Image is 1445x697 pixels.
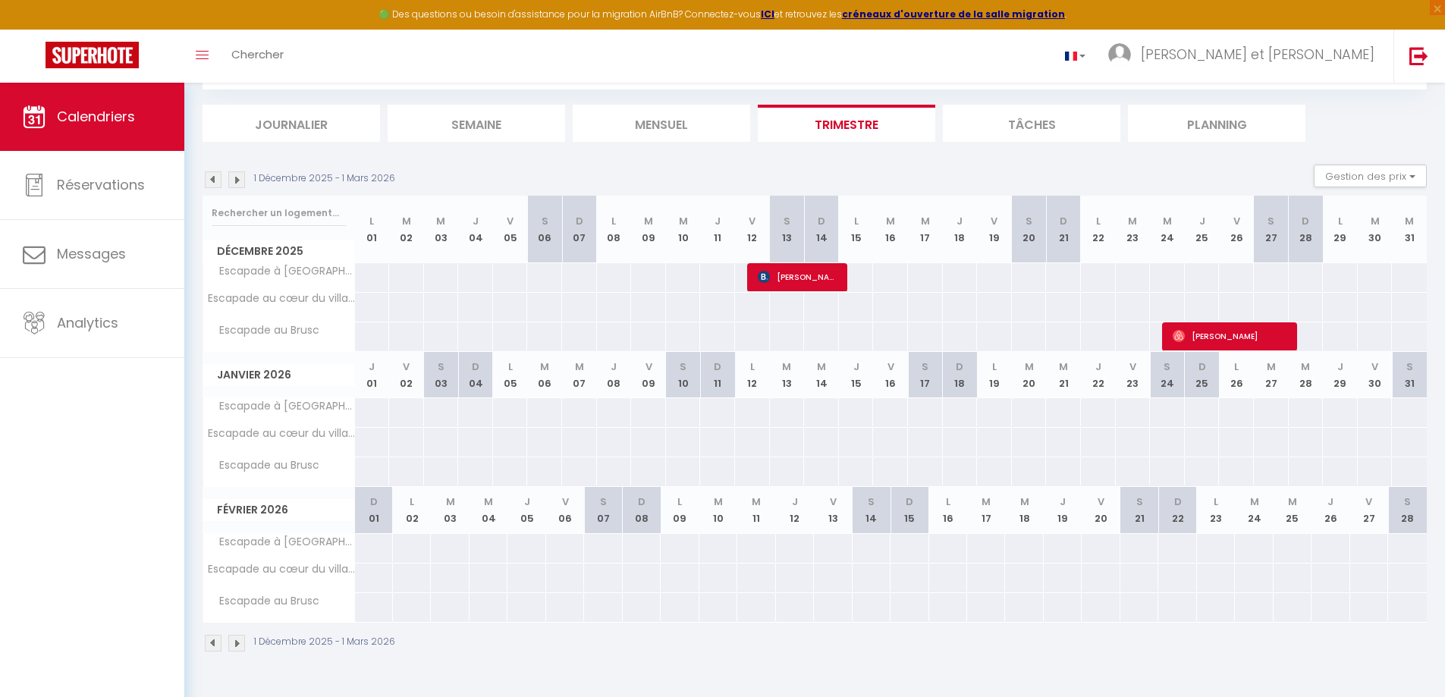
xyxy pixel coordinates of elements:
[1185,352,1220,398] th: 25
[370,494,378,509] abbr: D
[1404,494,1411,509] abbr: S
[597,352,632,398] th: 08
[1020,494,1029,509] abbr: M
[402,214,411,228] abbr: M
[679,214,688,228] abbr: M
[1288,494,1297,509] abbr: M
[424,352,459,398] th: 03
[1274,487,1311,533] th: 25
[982,494,991,509] abbr: M
[436,214,445,228] abbr: M
[1096,214,1101,228] abbr: L
[507,487,545,533] th: 05
[575,359,584,374] abbr: M
[758,262,839,291] span: [PERSON_NAME]
[458,196,493,263] th: 04
[203,105,380,142] li: Journalier
[956,359,963,374] abbr: D
[804,196,839,263] th: 14
[644,214,653,228] abbr: M
[12,6,58,52] button: Ouvrir le widget de chat LiveChat
[1060,214,1067,228] abbr: D
[438,359,444,374] abbr: S
[1136,494,1143,509] abbr: S
[562,196,597,263] th: 07
[206,428,357,439] span: Escapade au cœur du village
[1120,487,1158,533] th: 21
[410,494,414,509] abbr: L
[737,487,775,533] th: 11
[611,214,616,228] abbr: L
[542,214,548,228] abbr: S
[776,487,814,533] th: 12
[1012,352,1047,398] th: 20
[1289,196,1324,263] th: 28
[873,352,908,398] th: 16
[1044,487,1082,533] th: 19
[1371,359,1378,374] abbr: V
[1323,196,1358,263] th: 29
[1392,196,1427,263] th: 31
[1025,359,1034,374] abbr: M
[1214,494,1218,509] abbr: L
[804,352,839,398] th: 14
[203,364,354,386] span: Janvier 2026
[1301,359,1310,374] abbr: M
[600,494,607,509] abbr: S
[1392,352,1427,398] th: 31
[57,107,135,126] span: Calendriers
[562,352,597,398] th: 07
[57,175,145,194] span: Réservations
[1267,359,1276,374] abbr: M
[661,487,699,533] th: 09
[254,171,395,186] p: 1 Décembre 2025 - 1 Mars 2026
[735,352,770,398] th: 12
[1338,214,1343,228] abbr: L
[770,352,805,398] th: 13
[431,487,469,533] th: 03
[57,313,118,332] span: Analytics
[403,359,410,374] abbr: V
[212,199,346,227] input: Rechercher un logement...
[752,494,761,509] abbr: M
[830,494,837,509] abbr: V
[355,196,390,263] th: 01
[887,359,894,374] abbr: V
[1128,105,1305,142] li: Planning
[891,487,928,533] th: 15
[992,359,997,374] abbr: L
[943,196,978,263] th: 18
[1371,214,1380,228] abbr: M
[1388,487,1427,533] th: 28
[680,359,686,374] abbr: S
[631,352,666,398] th: 09
[1081,352,1116,398] th: 22
[355,352,390,398] th: 01
[1311,487,1349,533] th: 26
[524,494,530,509] abbr: J
[1059,359,1068,374] abbr: M
[472,359,479,374] abbr: D
[1197,487,1235,533] th: 23
[814,487,852,533] th: 13
[1358,196,1393,263] th: 30
[1323,352,1358,398] th: 29
[908,352,943,398] th: 17
[220,30,295,83] a: Chercher
[424,196,459,263] th: 03
[1098,494,1104,509] abbr: V
[623,487,661,533] th: 08
[638,494,646,509] abbr: D
[886,214,895,228] abbr: M
[1060,494,1066,509] abbr: J
[991,214,997,228] abbr: V
[393,487,431,533] th: 02
[1235,487,1273,533] th: 24
[231,46,284,62] span: Chercher
[597,196,632,263] th: 08
[57,244,126,263] span: Messages
[1128,214,1137,228] abbr: M
[943,352,978,398] th: 18
[906,494,913,509] abbr: D
[853,487,891,533] th: 14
